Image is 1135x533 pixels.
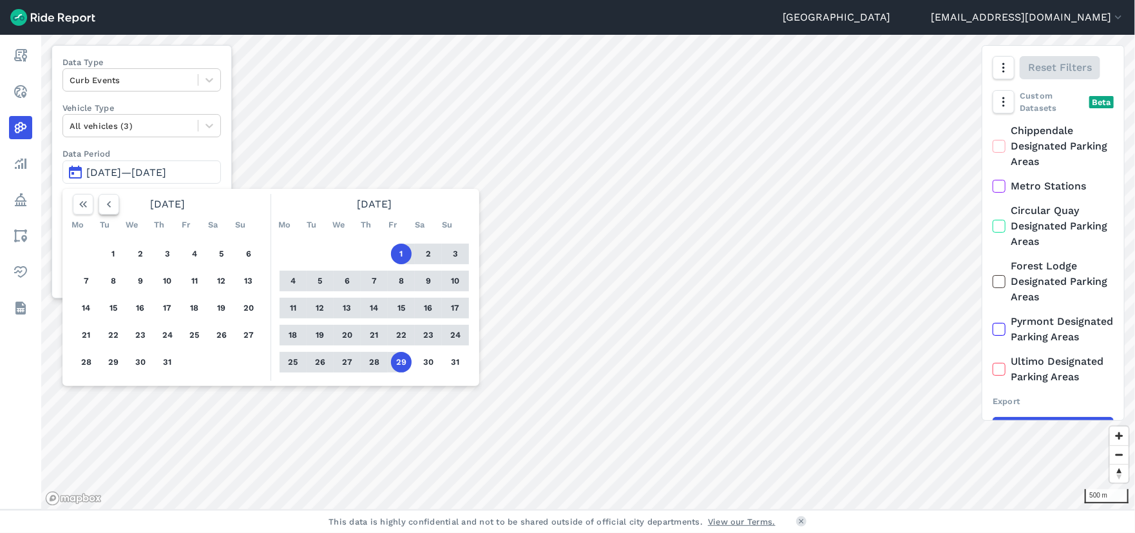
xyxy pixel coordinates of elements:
[62,102,221,114] label: Vehicle Type
[103,325,124,345] button: 22
[993,354,1114,385] label: Ultimo Designated Parking Areas
[391,244,412,264] button: 1
[283,298,303,318] button: 11
[445,352,466,373] button: 31
[418,271,439,291] button: 9
[103,298,124,318] button: 15
[9,152,32,175] a: Analyze
[157,352,178,373] button: 31
[203,215,224,235] div: Sa
[337,298,358,318] button: 13
[418,298,439,318] button: 16
[130,352,151,373] button: 30
[1028,60,1092,75] span: Reset Filters
[993,90,1114,114] div: Custom Datasets
[283,352,303,373] button: 25
[445,271,466,291] button: 10
[157,244,178,264] button: 3
[993,123,1114,170] label: Chippendale Designated Parking Areas
[238,298,259,318] button: 20
[45,491,102,506] a: Mapbox logo
[9,80,32,103] a: Realtime
[418,244,439,264] button: 2
[211,244,232,264] button: 5
[993,395,1114,407] div: Export
[130,298,151,318] button: 16
[783,10,890,25] a: [GEOGRAPHIC_DATA]
[130,325,151,345] button: 23
[445,244,466,264] button: 3
[76,325,97,345] button: 21
[337,271,358,291] button: 6
[391,271,412,291] button: 8
[103,271,124,291] button: 8
[9,260,32,284] a: Health
[184,298,205,318] button: 18
[310,271,330,291] button: 5
[364,352,385,373] button: 28
[62,160,221,184] button: [DATE]—[DATE]
[230,215,251,235] div: Su
[364,325,385,345] button: 21
[329,215,349,235] div: We
[130,271,151,291] button: 9
[238,325,259,345] button: 27
[41,35,1135,509] canvas: Map
[301,215,322,235] div: Tu
[9,188,32,211] a: Policy
[184,244,205,264] button: 4
[310,352,330,373] button: 26
[391,325,412,345] button: 22
[337,352,358,373] button: 27
[993,179,1114,194] label: Metro Stations
[418,352,439,373] button: 30
[76,352,97,373] button: 28
[157,298,178,318] button: 17
[1020,56,1100,79] button: Reset Filters
[364,298,385,318] button: 14
[68,215,88,235] div: Mo
[274,194,474,215] div: [DATE]
[1110,445,1129,464] button: Zoom out
[283,271,303,291] button: 4
[122,215,142,235] div: We
[86,166,166,179] span: [DATE]—[DATE]
[130,244,151,264] button: 2
[337,325,358,345] button: 20
[62,148,221,160] label: Data Period
[1110,427,1129,445] button: Zoom in
[931,10,1125,25] button: [EMAIL_ADDRESS][DOMAIN_NAME]
[103,352,124,373] button: 29
[274,215,295,235] div: Mo
[103,244,124,264] button: 1
[445,325,466,345] button: 24
[708,516,776,528] a: View our Terms.
[157,271,178,291] button: 10
[410,215,430,235] div: Sa
[418,325,439,345] button: 23
[310,298,330,318] button: 12
[283,325,303,345] button: 18
[993,314,1114,345] label: Pyrmont Designated Parking Areas
[184,325,205,345] button: 25
[1089,96,1114,108] div: Beta
[62,56,221,68] label: Data Type
[356,215,376,235] div: Th
[391,298,412,318] button: 15
[310,325,330,345] button: 19
[211,271,232,291] button: 12
[238,271,259,291] button: 13
[68,194,267,215] div: [DATE]
[184,271,205,291] button: 11
[993,258,1114,305] label: Forest Lodge Designated Parking Areas
[391,352,412,373] button: 29
[76,298,97,318] button: 14
[211,298,232,318] button: 19
[383,215,403,235] div: Fr
[1085,489,1129,503] div: 500 m
[9,224,32,247] a: Areas
[157,325,178,345] button: 24
[9,296,32,320] a: Datasets
[445,298,466,318] button: 17
[211,325,232,345] button: 26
